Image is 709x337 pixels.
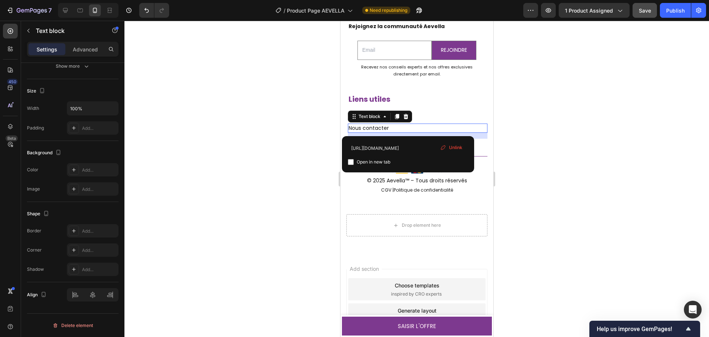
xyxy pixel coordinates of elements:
[597,324,693,333] button: Show survey - Help us improve GemPages!
[27,320,119,331] button: Delete element
[67,102,118,115] input: Auto
[52,321,93,330] div: Delete element
[565,7,613,14] span: 1 product assigned
[3,3,55,18] button: 7
[82,186,117,193] div: Add...
[27,148,63,158] div: Background
[139,3,169,18] div: Undo/Redo
[340,21,493,337] iframe: Design area
[27,125,44,131] div: Padding
[370,7,407,14] span: Need republishing
[82,167,117,173] div: Add...
[27,266,44,273] div: Shadow
[82,266,117,273] div: Add...
[660,3,691,18] button: Publish
[348,142,468,154] input: Paste link here
[666,7,685,14] div: Publish
[82,247,117,254] div: Add...
[82,125,117,132] div: Add...
[27,105,39,112] div: Width
[357,158,390,166] span: Open in new tab
[36,26,99,35] p: Text block
[7,79,18,85] div: 450
[633,3,657,18] button: Save
[82,228,117,235] div: Add...
[27,186,40,192] div: Image
[27,209,51,219] div: Shape
[27,290,48,300] div: Align
[284,7,285,14] span: /
[287,7,345,14] span: Product Page AEVELLA
[37,46,57,53] p: Settings
[559,3,630,18] button: 1 product assigned
[27,228,41,234] div: Border
[73,46,98,53] p: Advanced
[639,7,651,14] span: Save
[27,247,42,253] div: Corner
[56,63,90,70] div: Show more
[449,144,462,151] span: Unlink
[27,86,47,96] div: Size
[48,6,52,15] p: 7
[27,166,38,173] div: Color
[684,301,702,319] div: Open Intercom Messenger
[27,60,119,73] button: Show more
[6,135,18,141] div: Beta
[597,326,684,333] span: Help us improve GemPages!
